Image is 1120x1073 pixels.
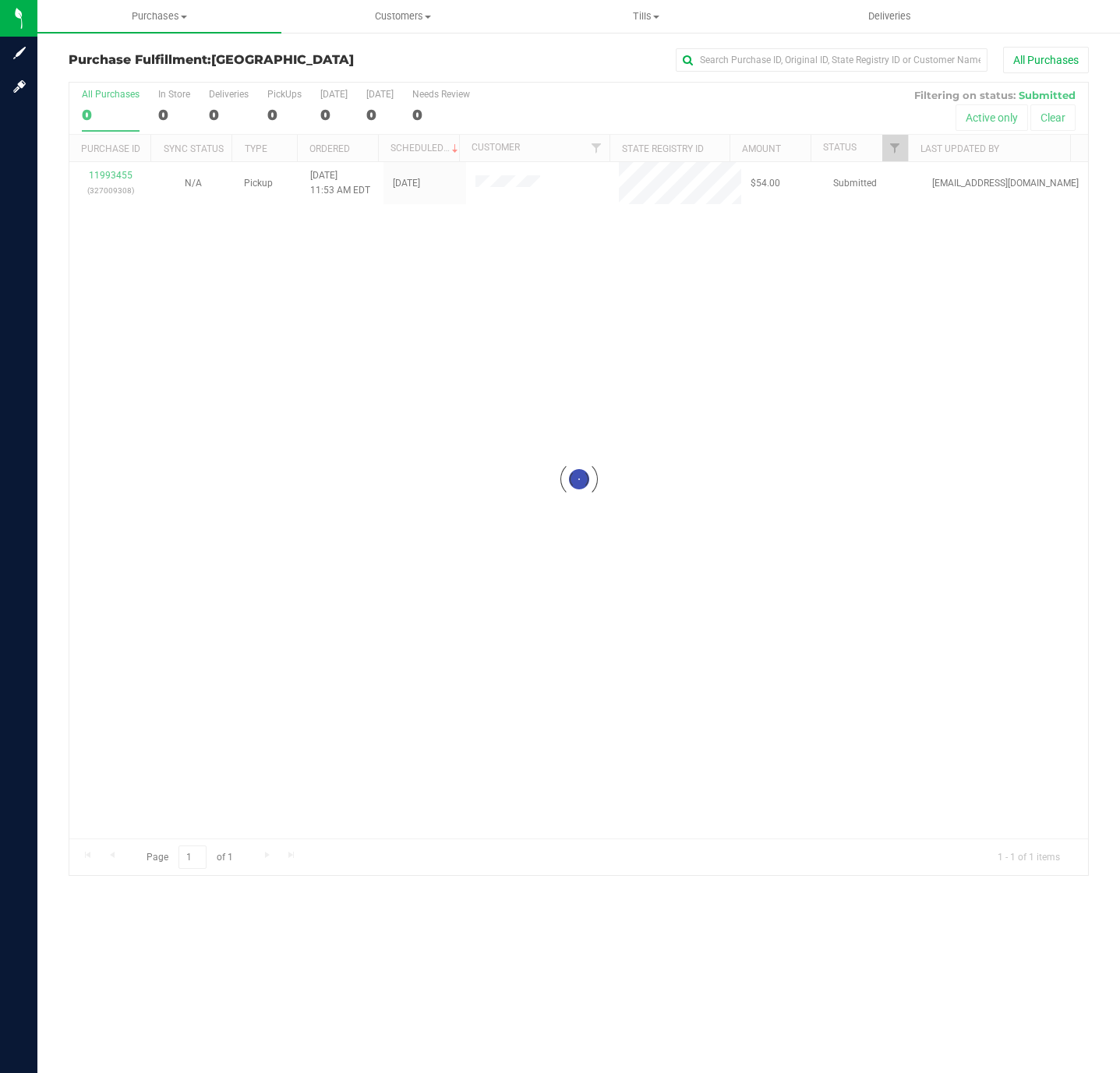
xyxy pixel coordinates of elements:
[525,9,768,23] span: Tills
[847,9,932,23] span: Deliveries
[211,52,354,67] span: [GEOGRAPHIC_DATA]
[676,48,988,72] input: Search Purchase ID, Original ID, State Registry ID or Customer Name...
[37,9,281,23] span: Purchases
[69,53,408,67] h3: Purchase Fulfillment:
[12,45,27,61] inline-svg: Sign up
[282,9,525,23] span: Customers
[1003,47,1089,73] button: All Purchases
[12,79,27,94] inline-svg: Log in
